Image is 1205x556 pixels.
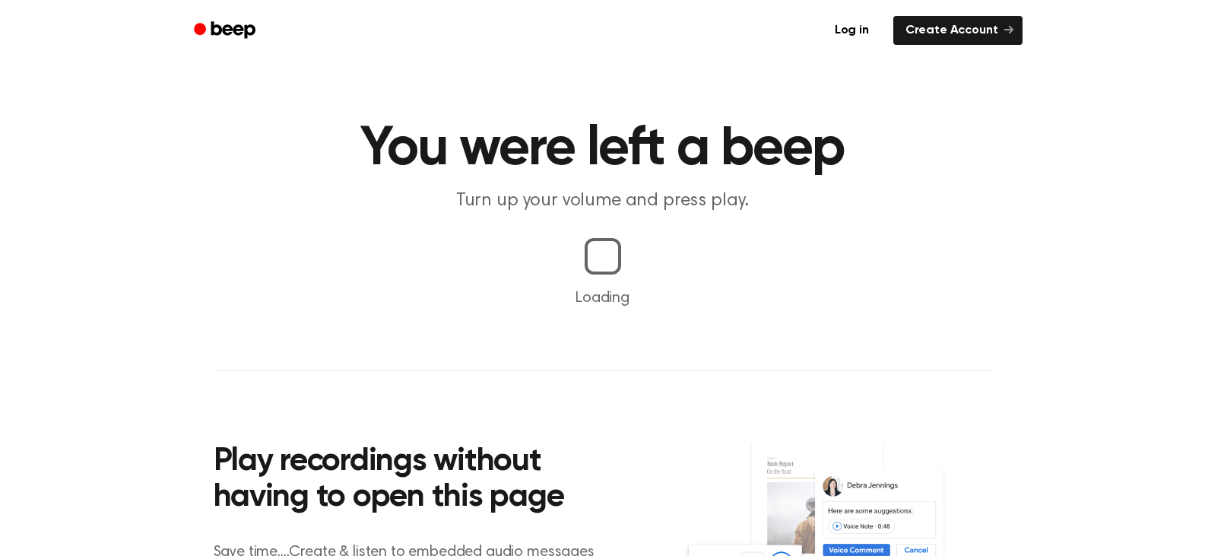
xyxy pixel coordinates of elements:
[214,444,623,516] h2: Play recordings without having to open this page
[893,16,1023,45] a: Create Account
[183,16,269,46] a: Beep
[18,287,1187,310] p: Loading
[820,13,884,48] a: Log in
[311,189,895,214] p: Turn up your volume and press play.
[214,122,992,176] h1: You were left a beep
